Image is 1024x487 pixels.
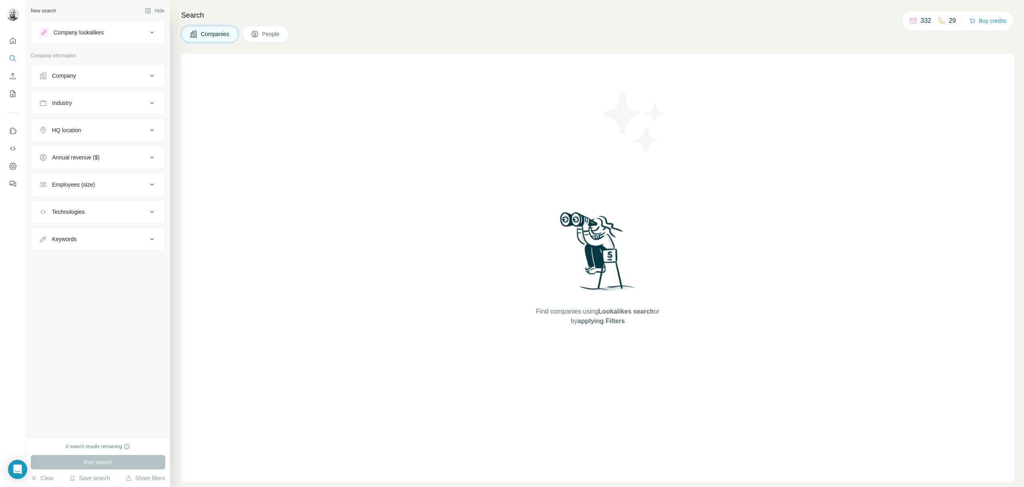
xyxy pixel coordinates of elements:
[69,474,110,482] button: Save search
[556,210,640,299] img: Surfe Illustration - Woman searching with binoculars
[52,126,81,134] div: HQ location
[54,28,104,36] div: Company lookalikes
[6,124,19,138] button: Use Surfe on LinkedIn
[31,7,56,14] div: New search
[534,307,662,326] span: Find companies using or by
[139,5,170,17] button: Hide
[52,72,76,80] div: Company
[6,141,19,156] button: Use Surfe API
[6,8,19,21] img: Avatar
[126,474,165,482] button: Share filters
[598,308,654,315] span: Lookalikes search
[31,93,165,113] button: Industry
[66,443,130,450] div: 0 search results remaining
[31,148,165,167] button: Annual revenue ($)
[578,318,625,324] span: applying Filters
[52,153,100,161] div: Annual revenue ($)
[6,177,19,191] button: Feedback
[6,87,19,101] button: My lists
[181,10,1014,21] h4: Search
[8,460,27,479] div: Open Intercom Messenger
[31,23,165,42] button: Company lookalikes
[31,121,165,140] button: HQ location
[31,52,165,59] p: Company information
[969,15,1006,26] button: Buy credits
[31,175,165,194] button: Employees (size)
[31,202,165,221] button: Technologies
[31,474,54,482] button: Clear
[6,69,19,83] button: Enrich CSV
[920,16,931,26] p: 332
[52,235,76,243] div: Keywords
[31,229,165,249] button: Keywords
[201,30,230,38] span: Companies
[949,16,956,26] p: 29
[262,30,280,38] span: People
[52,208,85,216] div: Technologies
[52,181,95,189] div: Employees (size)
[6,51,19,66] button: Search
[31,66,165,85] button: Company
[6,159,19,173] button: Dashboard
[52,99,72,107] div: Industry
[6,34,19,48] button: Quick start
[598,86,670,158] img: Surfe Illustration - Stars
